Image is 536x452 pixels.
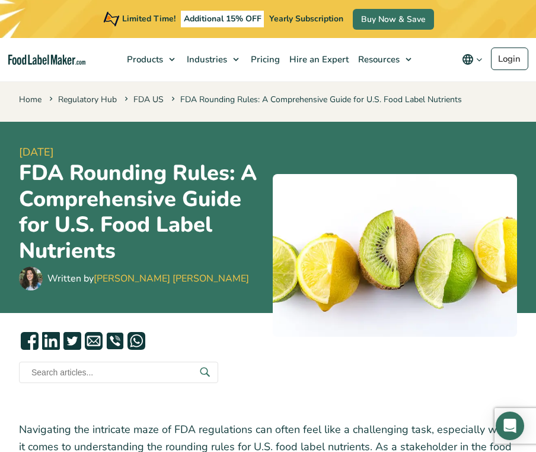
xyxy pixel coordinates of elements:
span: Products [123,53,164,65]
span: FDA Rounding Rules: A Comprehensive Guide for U.S. Food Label Nutrients [169,94,462,105]
div: Written by [47,271,249,286]
span: Yearly Subscription [269,13,343,24]
a: Products [121,38,181,81]
a: FDA US [133,94,164,105]
a: Login [491,48,528,70]
a: Home [19,94,42,105]
a: Hire an Expert [283,38,352,81]
a: Regulatory Hub [58,94,117,105]
h1: FDA Rounding Rules: A Comprehensive Guide for U.S. Food Label Nutrients [19,160,263,264]
img: Maria Abi Hanna - Food Label Maker [19,267,43,290]
div: Open Intercom Messenger [496,412,524,440]
a: [PERSON_NAME] [PERSON_NAME] [94,272,249,285]
a: Pricing [245,38,283,81]
a: Resources [352,38,417,81]
a: Industries [181,38,245,81]
input: Search articles... [19,362,218,383]
span: Hire an Expert [286,53,350,65]
span: Pricing [247,53,281,65]
span: [DATE] [19,144,263,160]
span: Additional 15% OFF [181,11,264,27]
span: Limited Time! [122,13,176,24]
span: Industries [183,53,228,65]
a: Buy Now & Save [353,9,434,30]
span: Resources [355,53,401,65]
